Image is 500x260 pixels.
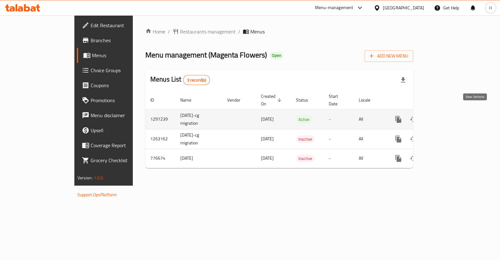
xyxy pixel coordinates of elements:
[383,4,424,11] div: [GEOGRAPHIC_DATA]
[91,127,153,134] span: Upsell
[261,154,274,162] span: [DATE]
[324,149,354,168] td: -
[77,174,93,182] span: Version:
[365,50,413,62] button: Add New Menu
[261,92,283,107] span: Created On
[261,115,274,123] span: [DATE]
[329,92,346,107] span: Start Date
[296,135,315,143] div: Inactive
[145,48,267,62] span: Menu management ( Magenta Flowers )
[91,157,153,164] span: Grocery Checklist
[406,112,421,127] button: Change Status
[91,22,153,29] span: Edit Restaurant
[354,129,386,149] td: All
[77,18,158,33] a: Edit Restaurant
[175,149,222,168] td: [DATE]
[296,136,315,143] span: Inactive
[77,93,158,108] a: Promotions
[150,96,162,104] span: ID
[354,149,386,168] td: All
[386,91,456,110] th: Actions
[391,112,406,127] button: more
[145,91,456,168] table: enhanced table
[406,132,421,147] button: Change Status
[77,48,158,63] a: Menus
[91,112,153,119] span: Menu disclaimer
[145,28,413,35] nav: breadcrumb
[296,116,312,123] span: Active
[77,153,158,168] a: Grocery Checklist
[145,109,175,129] td: 1297239
[150,75,210,85] h2: Menus List
[324,129,354,149] td: -
[296,96,316,104] span: Status
[175,109,222,129] td: [DATE]-cg migration
[269,52,284,59] div: Open
[238,28,240,35] li: /
[354,109,386,129] td: All
[91,37,153,44] span: Branches
[77,191,117,199] a: Support.OpsPlatform
[269,53,284,58] span: Open
[359,96,378,104] span: Locale
[489,4,492,11] span: H
[391,132,406,147] button: more
[175,129,222,149] td: [DATE]-cg migration
[77,123,158,138] a: Upsell
[315,4,353,12] div: Menu-management
[77,63,158,78] a: Choice Groups
[94,174,103,182] span: 1.0.0
[296,155,315,162] span: Inactive
[77,138,158,153] a: Coverage Report
[168,28,170,35] li: /
[92,52,153,59] span: Menus
[91,82,153,89] span: Coupons
[145,149,175,168] td: 776674
[183,75,210,85] div: Total records count
[91,97,153,104] span: Promotions
[91,142,153,149] span: Coverage Report
[406,151,421,166] button: Change Status
[145,129,175,149] td: 1263162
[183,77,210,83] span: 3 record(s)
[370,52,408,60] span: Add New Menu
[77,184,106,192] span: Get support on:
[391,151,406,166] button: more
[172,28,236,35] a: Restaurants management
[261,135,274,143] span: [DATE]
[324,109,354,129] td: -
[91,67,153,74] span: Choice Groups
[180,28,236,35] span: Restaurants management
[77,108,158,123] a: Menu disclaimer
[396,72,411,87] div: Export file
[250,28,265,35] span: Menus
[77,78,158,93] a: Coupons
[77,33,158,48] a: Branches
[180,96,199,104] span: Name
[227,96,248,104] span: Vendor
